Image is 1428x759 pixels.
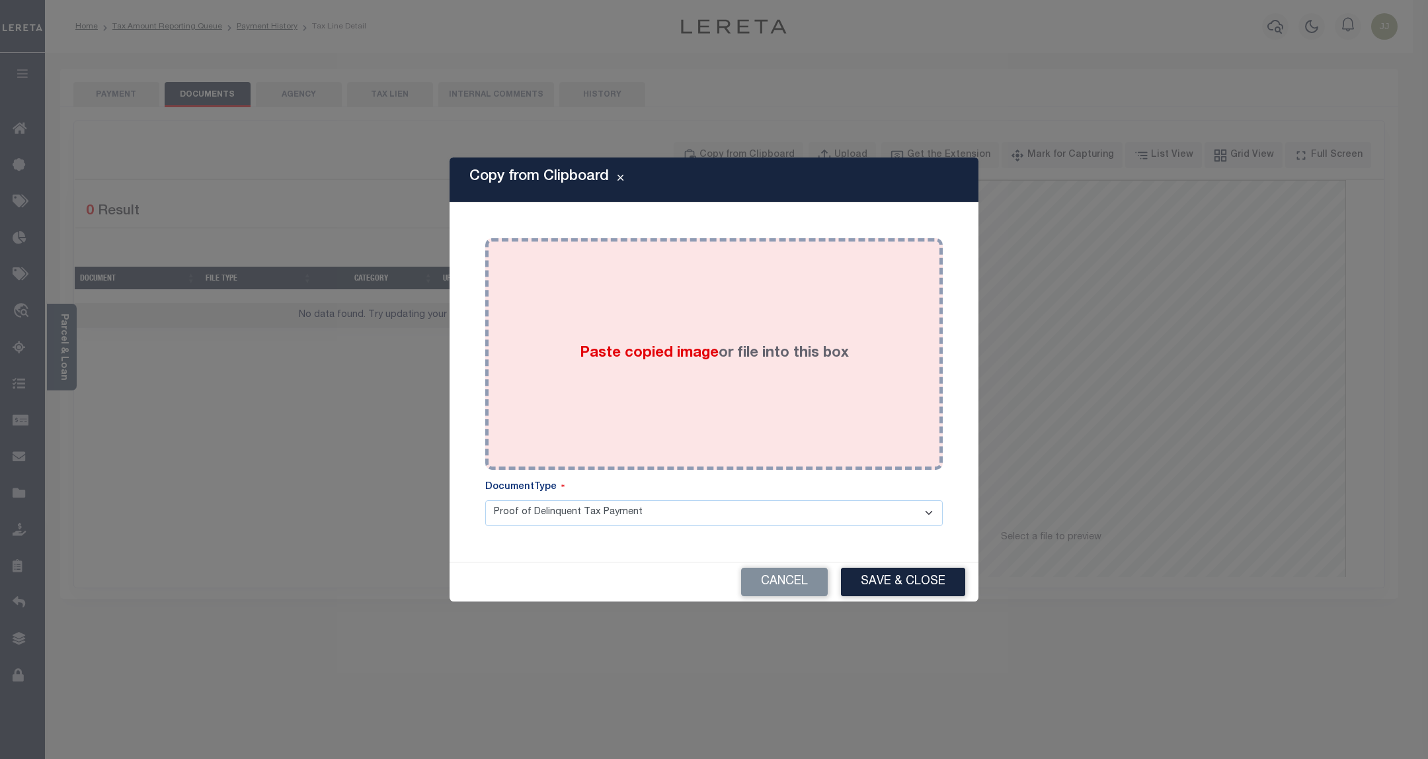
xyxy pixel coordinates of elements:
[580,346,719,361] span: Paste copied image
[469,168,609,185] h5: Copy from Clipboard
[841,568,965,596] button: Save & Close
[485,480,565,495] label: DocumentType
[741,568,828,596] button: Cancel
[609,172,632,188] button: Close
[580,343,849,365] label: or file into this box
